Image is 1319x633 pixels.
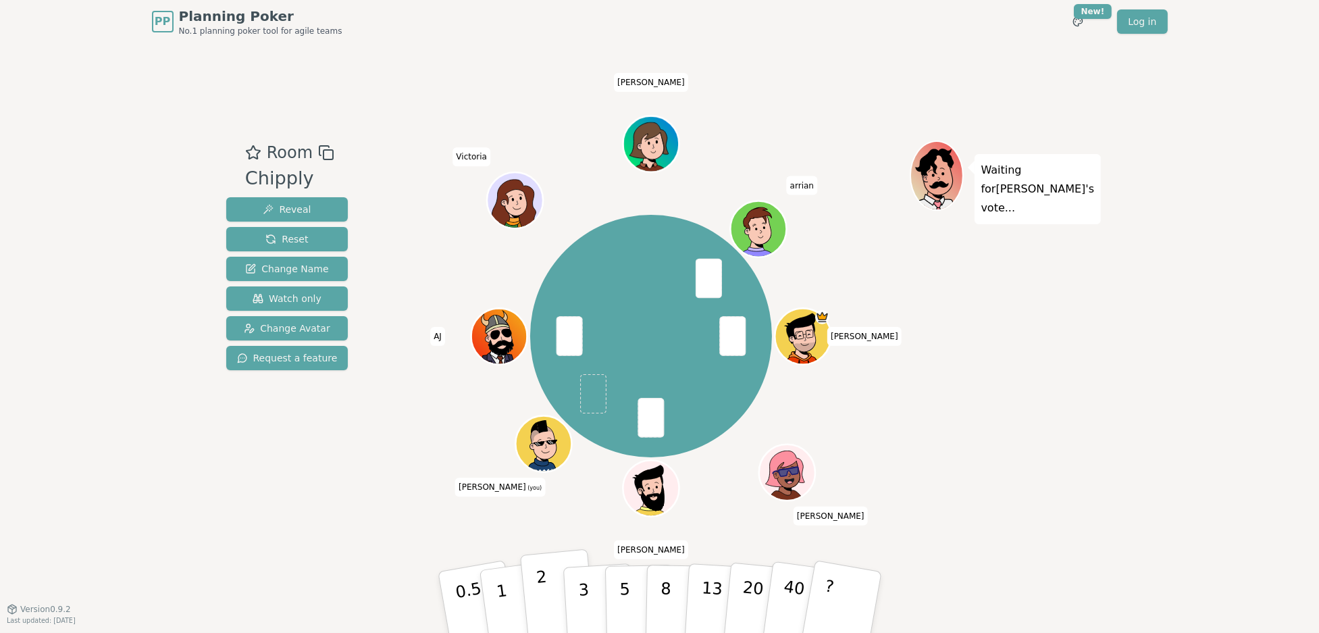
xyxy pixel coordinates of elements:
span: Click to change your name [614,540,688,559]
div: New! [1074,4,1112,19]
span: Planning Poker [179,7,342,26]
span: Version 0.9.2 [20,604,71,615]
button: Change Name [226,257,348,281]
span: Reset [265,232,308,246]
span: Click to change your name [787,176,817,195]
span: Click to change your name [430,327,445,346]
button: Request a feature [226,346,348,370]
button: Click to change your avatar [517,417,570,470]
span: Click to change your name [455,478,545,497]
span: Change Name [245,262,328,276]
span: Click to change your name [794,507,868,526]
button: Version0.9.2 [7,604,71,615]
button: Reset [226,227,348,251]
button: Watch only [226,286,348,311]
a: PPPlanning PokerNo.1 planning poker tool for agile teams [152,7,342,36]
button: Change Avatar [226,316,348,340]
span: (you) [526,485,542,491]
span: Click to change your name [827,327,902,346]
span: Room [267,141,313,165]
span: Change Avatar [244,322,330,335]
span: Click to change your name [452,147,490,166]
p: Waiting for [PERSON_NAME] 's vote... [981,161,1095,218]
div: Chipply [245,165,334,193]
span: Reveal [263,203,311,216]
a: Log in [1117,9,1167,34]
button: Reveal [226,197,348,222]
button: Add as favourite [245,141,261,165]
span: Matthew is the host [815,310,829,324]
span: Click to change your name [614,73,688,92]
button: New! [1066,9,1090,34]
span: Last updated: [DATE] [7,617,76,624]
span: Request a feature [237,351,338,365]
span: PP [155,14,170,30]
span: No.1 planning poker tool for agile teams [179,26,342,36]
span: Watch only [253,292,321,305]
